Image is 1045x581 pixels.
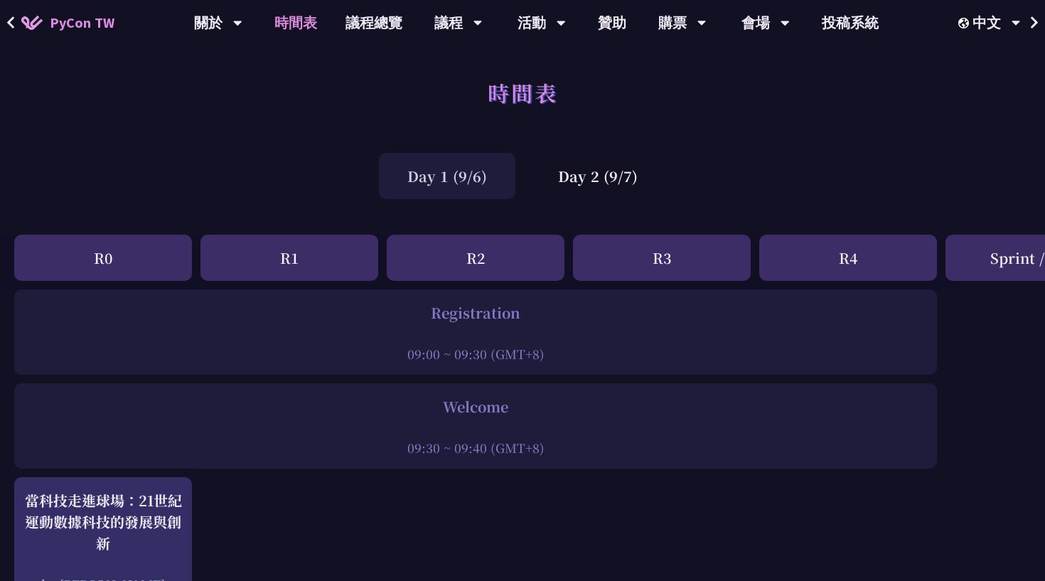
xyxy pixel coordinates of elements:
[21,439,930,457] div: 09:30 ~ 09:40 (GMT+8)
[21,302,930,324] div: Registration
[379,153,515,199] div: Day 1 (9/6)
[200,235,378,281] div: R1
[488,71,558,114] h1: 時間表
[21,490,185,554] div: 當科技走進球場：21世紀運動數據科技的發展與創新
[530,153,666,199] div: Day 2 (9/7)
[14,235,192,281] div: R0
[387,235,564,281] div: R2
[7,5,129,41] a: PyCon TW
[958,18,972,28] img: Locale Icon
[573,235,751,281] div: R3
[21,345,930,363] div: 09:00 ~ 09:30 (GMT+8)
[50,12,114,33] span: PyCon TW
[759,235,937,281] div: R4
[21,396,930,417] div: Welcome
[21,16,43,30] img: Home icon of PyCon TW 2025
